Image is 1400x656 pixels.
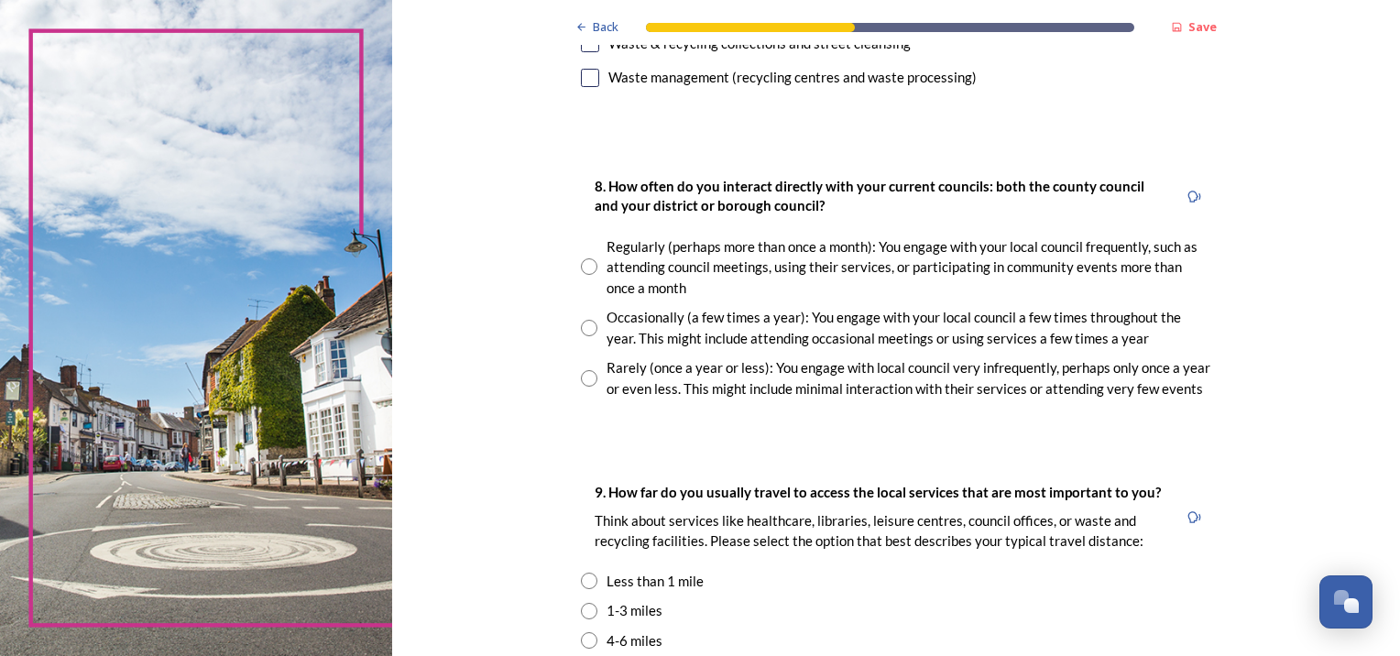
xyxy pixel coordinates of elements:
[595,484,1161,500] strong: 9. How far do you usually travel to access the local services that are most important to you?
[607,630,662,651] div: 4-6 miles
[607,357,1211,399] div: Rarely (once a year or less): You engage with local council very infrequently, perhaps only once ...
[607,236,1211,299] div: Regularly (perhaps more than once a month): You engage with your local council frequently, such a...
[595,178,1147,213] strong: 8. How often do you interact directly with your current councils: both the county council and you...
[1188,18,1217,35] strong: Save
[607,307,1211,348] div: Occasionally (a few times a year): You engage with your local council a few times throughout the ...
[607,571,704,592] div: Less than 1 mile
[608,67,977,88] div: Waste management (recycling centres and waste processing)
[593,18,618,36] span: Back
[607,600,662,621] div: 1-3 miles
[595,511,1165,551] p: Think about services like healthcare, libraries, leisure centres, council offices, or waste and r...
[1319,575,1373,629] button: Open Chat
